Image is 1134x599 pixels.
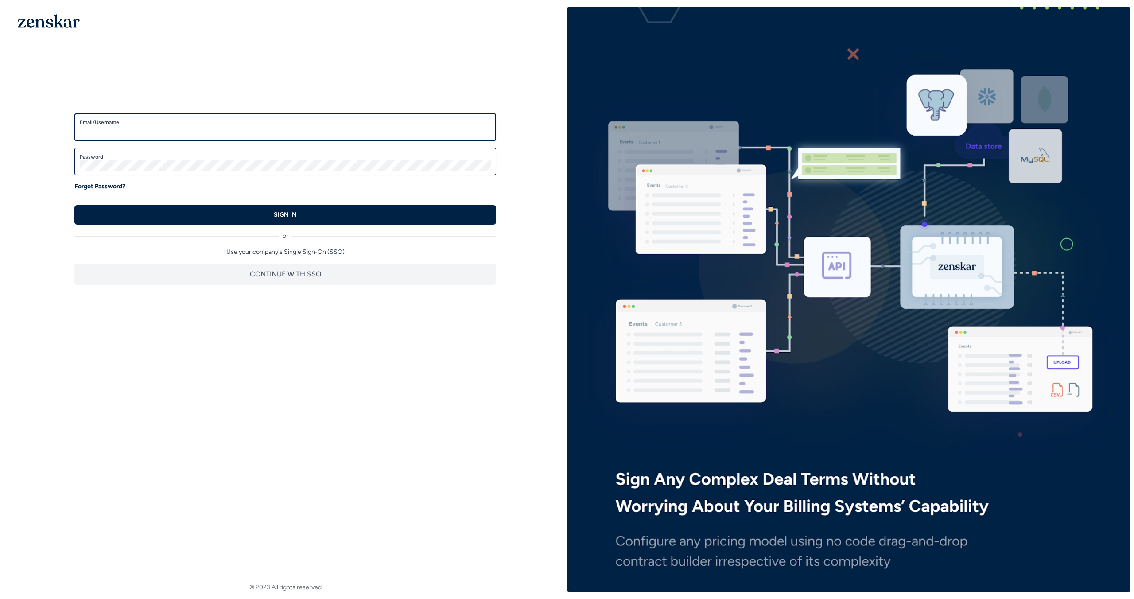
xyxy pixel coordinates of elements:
[74,264,496,285] button: CONTINUE WITH SSO
[80,153,491,160] label: Password
[74,205,496,225] button: SIGN IN
[74,225,496,241] div: or
[274,210,297,219] p: SIGN IN
[18,14,80,28] img: 1OGAJ2xQqyY4LXKgY66KYq0eOWRCkrZdAb3gUhuVAqdWPZE9SRJmCz+oDMSn4zDLXe31Ii730ItAGKgCKgCCgCikA4Av8PJUP...
[74,182,125,191] a: Forgot Password?
[74,248,496,257] p: Use your company's Single Sign-On (SSO)
[4,583,567,592] footer: © 2023 All rights reserved
[80,119,491,126] label: Email/Username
